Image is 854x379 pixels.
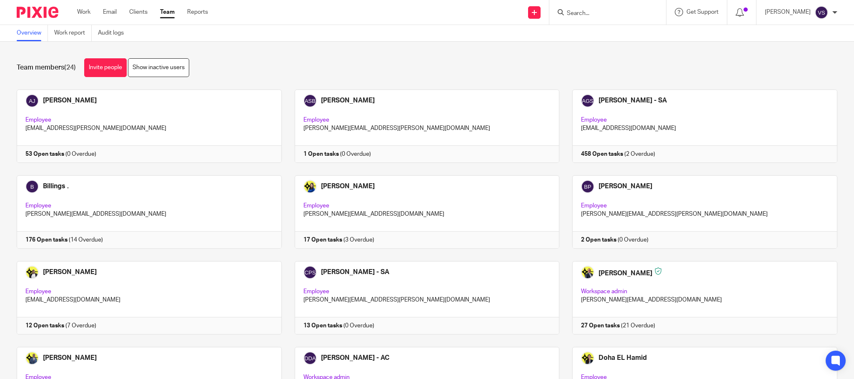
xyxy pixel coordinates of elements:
h1: Team members [17,63,76,72]
a: Reports [187,8,208,16]
span: Get Support [686,9,719,15]
a: Clients [129,8,148,16]
a: Work report [54,25,92,41]
span: (24) [64,64,76,71]
a: Email [103,8,117,16]
img: svg%3E [815,6,828,19]
a: Show inactive users [128,58,189,77]
img: Pixie [17,7,58,18]
a: Invite people [84,58,127,77]
a: Team [160,8,175,16]
p: [PERSON_NAME] [765,8,811,16]
a: Overview [17,25,48,41]
a: Audit logs [98,25,130,41]
input: Search [566,10,641,17]
a: Work [77,8,90,16]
